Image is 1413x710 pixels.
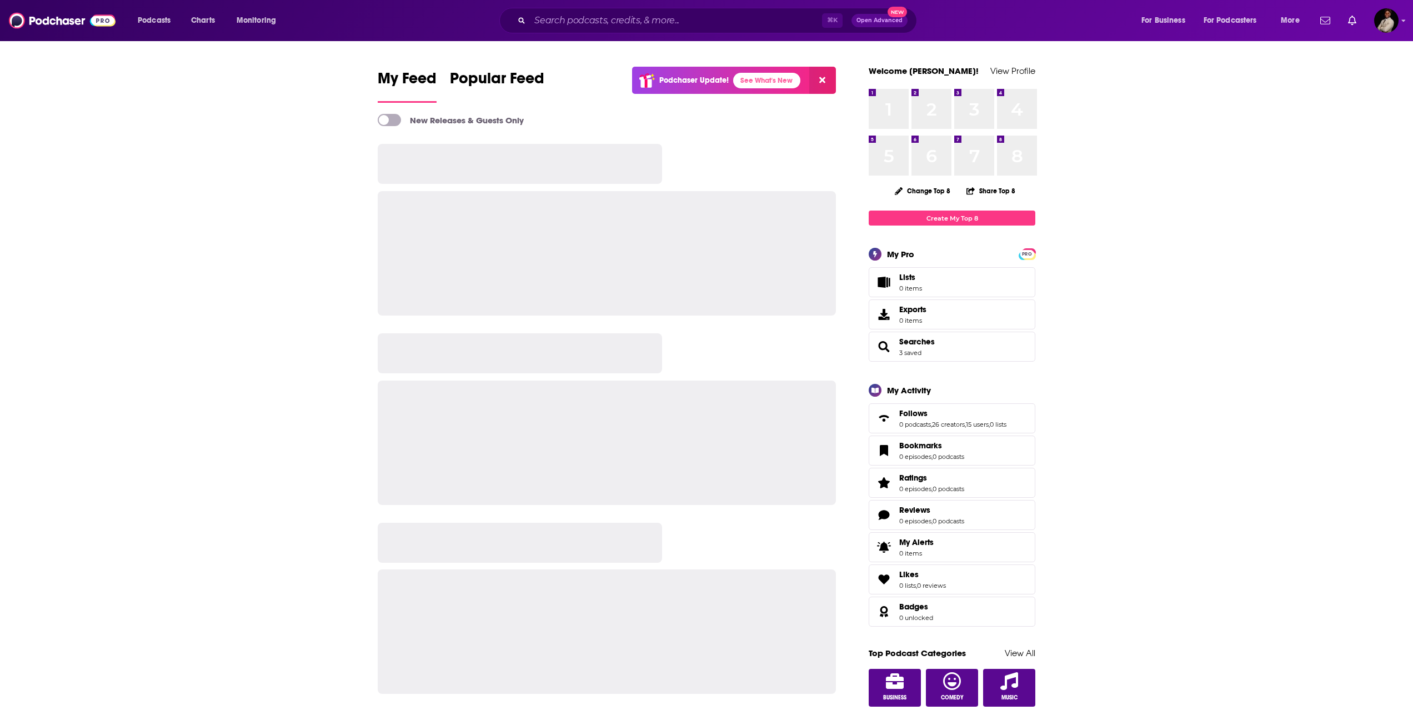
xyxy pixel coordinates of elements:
[899,441,942,451] span: Bookmarks
[1020,249,1034,258] a: PRO
[869,436,1035,466] span: Bookmarks
[899,569,919,579] span: Likes
[983,669,1035,707] a: Music
[1134,12,1199,29] button: open menu
[869,669,921,707] a: Business
[873,274,895,290] span: Lists
[873,572,895,587] a: Likes
[869,532,1035,562] a: My Alerts
[450,69,544,103] a: Popular Feed
[510,8,928,33] div: Search podcasts, credits, & more...
[1141,13,1185,28] span: For Business
[899,349,921,357] a: 3 saved
[990,421,1006,428] a: 0 lists
[869,66,979,76] a: Welcome [PERSON_NAME]!
[899,408,1006,418] a: Follows
[899,614,933,622] a: 0 unlocked
[1196,12,1273,29] button: open menu
[869,332,1035,362] span: Searches
[899,569,946,579] a: Likes
[926,669,978,707] a: Comedy
[899,317,926,324] span: 0 items
[899,473,964,483] a: Ratings
[869,211,1035,226] a: Create My Top 8
[873,475,895,491] a: Ratings
[899,272,922,282] span: Lists
[869,648,966,658] a: Top Podcast Categories
[378,69,437,94] span: My Feed
[869,468,1035,498] span: Ratings
[873,604,895,619] a: Badges
[931,421,932,428] span: ,
[931,517,933,525] span: ,
[899,421,931,428] a: 0 podcasts
[899,505,930,515] span: Reviews
[966,421,989,428] a: 15 users
[899,337,935,347] a: Searches
[899,473,927,483] span: Ratings
[888,7,908,17] span: New
[899,505,964,515] a: Reviews
[822,13,843,28] span: ⌘ K
[378,114,524,126] a: New Releases & Guests Only
[899,272,915,282] span: Lists
[887,385,931,396] div: My Activity
[899,602,933,612] a: Badges
[899,537,934,547] span: My Alerts
[899,304,926,314] span: Exports
[1344,11,1361,30] a: Show notifications dropdown
[873,507,895,523] a: Reviews
[869,403,1035,433] span: Follows
[229,12,290,29] button: open menu
[1273,12,1314,29] button: open menu
[873,539,895,555] span: My Alerts
[378,69,437,103] a: My Feed
[1005,648,1035,658] a: View All
[450,69,544,94] span: Popular Feed
[1316,11,1335,30] a: Show notifications dropdown
[1281,13,1300,28] span: More
[887,249,914,259] div: My Pro
[1020,250,1034,258] span: PRO
[851,14,908,27] button: Open AdvancedNew
[899,453,931,461] a: 0 episodes
[1374,8,1399,33] img: User Profile
[1001,694,1018,701] span: Music
[237,13,276,28] span: Monitoring
[130,12,185,29] button: open menu
[873,339,895,354] a: Searches
[856,18,903,23] span: Open Advanced
[966,180,1016,202] button: Share Top 8
[899,549,934,557] span: 0 items
[9,10,116,31] img: Podchaser - Follow, Share and Rate Podcasts
[184,12,222,29] a: Charts
[869,597,1035,627] span: Badges
[888,184,957,198] button: Change Top 8
[1374,8,1399,33] span: Logged in as Jeremiah_lineberger11
[899,517,931,525] a: 0 episodes
[941,694,964,701] span: Comedy
[1204,13,1257,28] span: For Podcasters
[138,13,171,28] span: Podcasts
[530,12,822,29] input: Search podcasts, credits, & more...
[899,485,931,493] a: 0 episodes
[933,453,964,461] a: 0 podcasts
[873,443,895,458] a: Bookmarks
[917,582,946,589] a: 0 reviews
[990,66,1035,76] a: View Profile
[869,500,1035,530] span: Reviews
[883,694,906,701] span: Business
[931,453,933,461] span: ,
[899,582,916,589] a: 0 lists
[899,441,964,451] a: Bookmarks
[931,485,933,493] span: ,
[899,284,922,292] span: 0 items
[916,582,917,589] span: ,
[873,307,895,322] span: Exports
[965,421,966,428] span: ,
[989,421,990,428] span: ,
[733,73,800,88] a: See What's New
[659,76,729,85] p: Podchaser Update!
